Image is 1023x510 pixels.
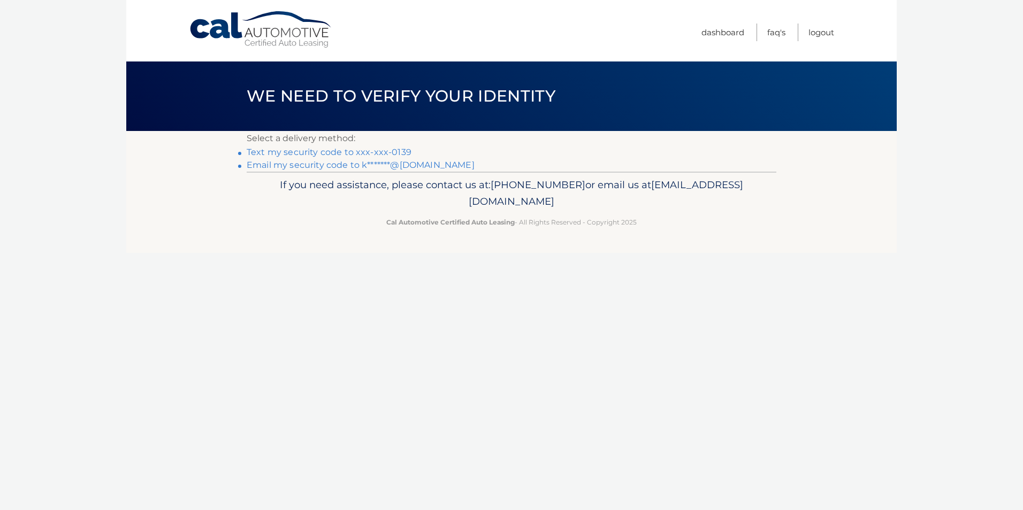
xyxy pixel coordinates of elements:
[247,160,475,170] a: Email my security code to k*******@[DOMAIN_NAME]
[767,24,785,41] a: FAQ's
[247,147,411,157] a: Text my security code to xxx-xxx-0139
[254,217,769,228] p: - All Rights Reserved - Copyright 2025
[491,179,585,191] span: [PHONE_NUMBER]
[701,24,744,41] a: Dashboard
[808,24,834,41] a: Logout
[254,176,769,211] p: If you need assistance, please contact us at: or email us at
[247,86,555,106] span: We need to verify your identity
[247,131,776,146] p: Select a delivery method:
[189,11,333,49] a: Cal Automotive
[386,218,515,226] strong: Cal Automotive Certified Auto Leasing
